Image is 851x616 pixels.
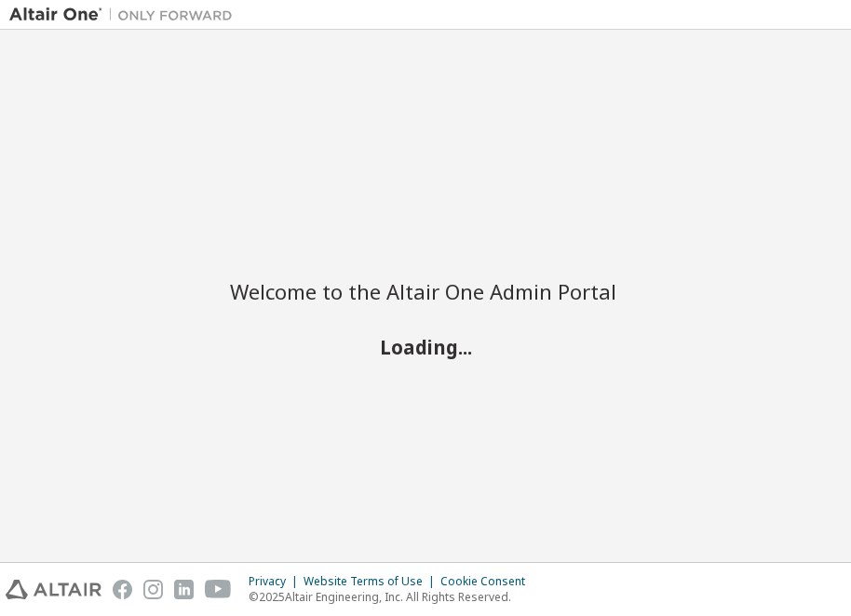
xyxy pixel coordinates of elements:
[230,335,621,359] h2: Loading...
[6,580,101,599] img: altair_logo.svg
[113,580,132,599] img: facebook.svg
[249,574,304,589] div: Privacy
[174,580,194,599] img: linkedin.svg
[205,580,232,599] img: youtube.svg
[304,574,440,589] div: Website Terms of Use
[440,574,536,589] div: Cookie Consent
[143,580,163,599] img: instagram.svg
[230,278,621,304] h2: Welcome to the Altair One Admin Portal
[249,589,536,605] p: © 2025 Altair Engineering, Inc. All Rights Reserved.
[9,6,242,24] img: Altair One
